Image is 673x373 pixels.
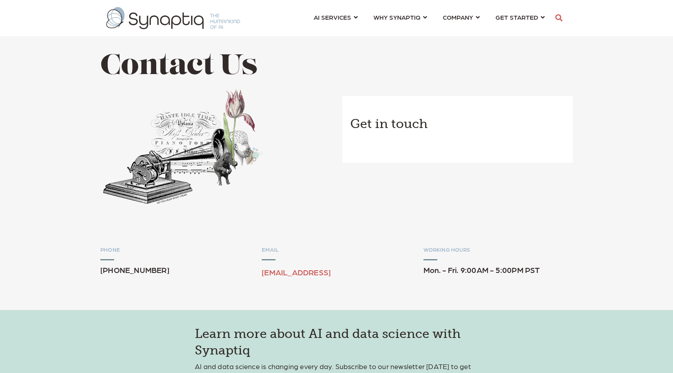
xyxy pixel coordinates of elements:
[496,13,538,21] span: GET STARTED
[100,52,331,83] h1: Contact Us
[423,265,540,275] span: Mon. - Fri. 9:00AM - 5:00PM PST
[195,326,478,358] h3: Learn more about AI and data science with Synaptiq
[100,265,169,275] span: [PHONE_NUMBER]
[262,267,331,277] a: [EMAIL_ADDRESS]
[443,13,473,21] span: COMPANY
[314,13,351,21] span: AI SERVICES
[106,7,240,29] img: synaptiq logo-1
[373,10,427,24] a: WHY SYNAPTIQ
[350,116,565,132] h3: Get in touch
[262,246,279,252] span: EMAIL
[373,13,420,21] span: WHY SYNAPTIQ
[100,246,120,252] span: PHONE
[100,86,264,207] img: Collage of phonograph, flowers, and elephant and a hand
[306,4,553,32] nav: menu
[443,10,480,24] a: COMPANY
[423,246,471,252] span: WORKING HOURS
[496,10,545,24] a: GET STARTED
[314,10,358,24] a: AI SERVICES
